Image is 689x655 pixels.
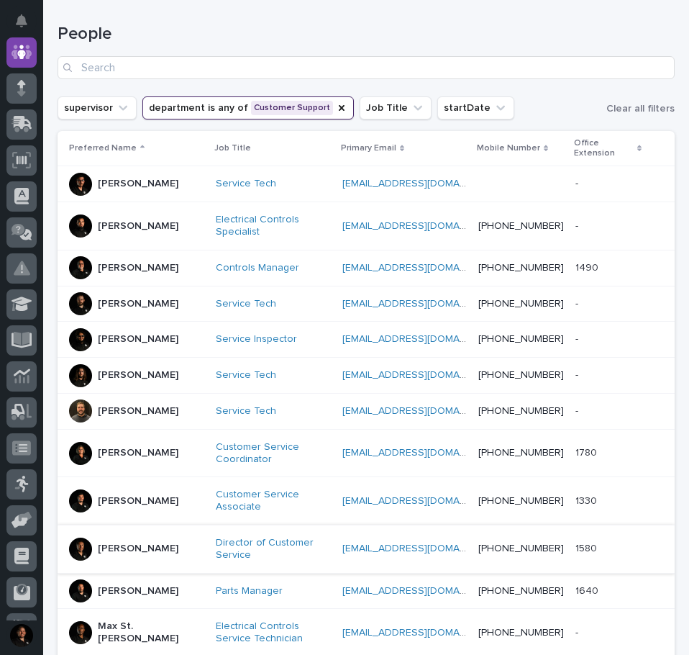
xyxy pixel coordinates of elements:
a: Service Inspector [216,333,297,345]
tr: [PERSON_NAME]Electrical Controls Specialist [EMAIL_ADDRESS][DOMAIN_NAME] [PHONE_NUMBER]-- [58,202,675,250]
a: Electrical Controls Specialist [216,214,331,238]
p: - [575,217,581,232]
a: [EMAIL_ADDRESS][DOMAIN_NAME] [342,334,505,344]
a: [EMAIL_ADDRESS][DOMAIN_NAME] [342,370,505,380]
a: [EMAIL_ADDRESS][DOMAIN_NAME] [342,406,505,416]
p: Primary Email [341,140,396,156]
a: [PHONE_NUMBER] [478,334,564,344]
a: Service Tech [216,405,276,417]
tr: [PERSON_NAME]Customer Service Associate [EMAIL_ADDRESS][DOMAIN_NAME] [PHONE_NUMBER]13301330 [58,477,675,525]
a: Service Tech [216,369,276,381]
p: Office Extension [574,135,634,162]
tr: [PERSON_NAME]Director of Customer Service [EMAIL_ADDRESS][DOMAIN_NAME] [PHONE_NUMBER]15801580 [58,525,675,573]
tr: [PERSON_NAME]Customer Service Coordinator [EMAIL_ADDRESS][DOMAIN_NAME] [PHONE_NUMBER]17801780 [58,429,675,477]
p: - [575,366,581,381]
tr: [PERSON_NAME]Parts Manager [EMAIL_ADDRESS][DOMAIN_NAME] [PHONE_NUMBER]16401640 [58,573,675,609]
button: supervisor [58,96,137,119]
p: 1640 [575,582,601,597]
span: Clear all filters [606,104,675,114]
button: users-avatar [6,620,37,651]
tr: [PERSON_NAME]Service Tech [EMAIL_ADDRESS][DOMAIN_NAME] [PHONE_NUMBER]-- [58,286,675,322]
a: Service Tech [216,178,276,190]
p: [PERSON_NAME] [98,543,178,555]
p: - [575,330,581,345]
a: [PHONE_NUMBER] [478,263,564,273]
a: [PHONE_NUMBER] [478,406,564,416]
p: [PERSON_NAME] [98,178,178,190]
a: Director of Customer Service [216,537,331,561]
p: 1330 [575,492,600,507]
button: Job Title [360,96,432,119]
p: [PERSON_NAME] [98,298,178,310]
p: - [575,402,581,417]
tr: [PERSON_NAME]Service Tech [EMAIL_ADDRESS][DOMAIN_NAME] [PHONE_NUMBER]-- [58,393,675,429]
a: [PHONE_NUMBER] [478,543,564,554]
a: Customer Service Coordinator [216,441,331,466]
p: - [575,295,581,310]
a: [EMAIL_ADDRESS][DOMAIN_NAME] [342,543,505,554]
a: [PHONE_NUMBER] [478,299,564,309]
p: [PERSON_NAME] [98,585,178,597]
p: Max St. [PERSON_NAME] [98,620,204,645]
button: startDate [437,96,514,119]
a: [PHONE_NUMBER] [478,496,564,506]
p: Job Title [214,140,251,156]
a: [PHONE_NUMBER] [478,586,564,596]
a: [EMAIL_ADDRESS][DOMAIN_NAME] [342,179,505,189]
p: [PERSON_NAME] [98,369,178,381]
a: Customer Service Associate [216,489,331,513]
a: [EMAIL_ADDRESS][DOMAIN_NAME] [342,586,505,596]
a: [PHONE_NUMBER] [478,221,564,231]
p: Preferred Name [69,140,137,156]
p: - [575,624,581,639]
button: Notifications [6,6,37,36]
p: [PERSON_NAME] [98,262,178,274]
input: Search [58,56,675,79]
a: [EMAIL_ADDRESS][DOMAIN_NAME] [342,628,505,638]
a: Electrical Controls Service Technician [216,620,331,645]
a: [EMAIL_ADDRESS][DOMAIN_NAME] [342,263,505,273]
tr: [PERSON_NAME]Controls Manager [EMAIL_ADDRESS][DOMAIN_NAME] [PHONE_NUMBER]14901490 [58,250,675,286]
p: [PERSON_NAME] [98,220,178,232]
a: [PHONE_NUMBER] [478,628,564,638]
tr: [PERSON_NAME]Service Inspector [EMAIL_ADDRESS][DOMAIN_NAME] [PHONE_NUMBER]-- [58,322,675,358]
p: 1580 [575,540,600,555]
a: Service Tech [216,298,276,310]
a: [EMAIL_ADDRESS][DOMAIN_NAME] [342,299,505,309]
div: Notifications [18,14,37,37]
tr: [PERSON_NAME]Service Tech [EMAIL_ADDRESS][DOMAIN_NAME] [PHONE_NUMBER]-- [58,358,675,394]
a: [EMAIL_ADDRESS][DOMAIN_NAME] [342,496,505,506]
p: 1490 [575,259,601,274]
a: [EMAIL_ADDRESS][DOMAIN_NAME] [342,221,505,231]
a: Controls Manager [216,262,299,274]
p: 1780 [575,444,600,459]
p: [PERSON_NAME] [98,333,178,345]
a: Parts Manager [216,585,283,597]
button: Clear all filters [601,98,675,119]
a: [PHONE_NUMBER] [478,448,564,458]
p: [PERSON_NAME] [98,405,178,417]
button: department [142,96,354,119]
a: [EMAIL_ADDRESS][DOMAIN_NAME] [342,448,505,458]
h1: People [58,24,675,45]
p: [PERSON_NAME] [98,495,178,507]
a: [PHONE_NUMBER] [478,370,564,380]
tr: [PERSON_NAME]Service Tech [EMAIL_ADDRESS][DOMAIN_NAME] -- [58,166,675,202]
p: - [575,175,581,190]
p: [PERSON_NAME] [98,447,178,459]
p: Mobile Number [477,140,540,156]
